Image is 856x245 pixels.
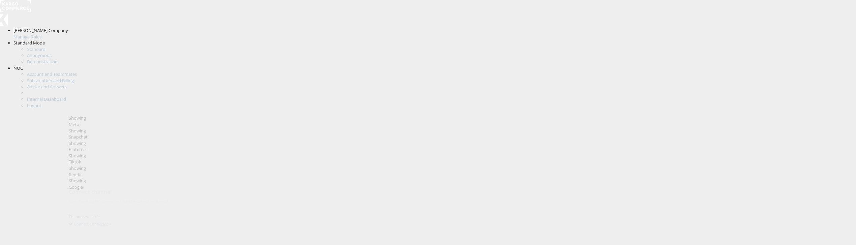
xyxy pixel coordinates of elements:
p: Give channel permissions and select accounts to connect [69,204,851,209]
div: Showing [69,140,851,147]
div: Pinterest [69,146,851,153]
a: Logout [27,102,41,109]
div: Showing [69,128,851,134]
a: Manage Roles [13,34,41,40]
div: Showing [69,153,851,159]
label: Channel available [69,219,100,224]
div: Showing [69,165,851,172]
a: Internal Dashboard [27,96,66,102]
a: Advice and Answers [27,84,67,90]
a: Demonstration [27,59,58,65]
div: Tiktok [69,159,851,165]
label: Connect [74,226,89,232]
div: Snapchat [69,134,851,140]
div: Reddit [69,172,851,178]
div: Google [69,184,851,190]
span: Connected [90,226,109,232]
a: Anonymous [27,52,52,58]
span: NOC [13,65,23,71]
a: Account and Teammates [27,71,77,77]
div: Showing [69,178,851,184]
a: Standard [27,46,45,52]
a: Subscription and Billing [27,78,74,84]
div: Showing [69,115,851,121]
a: Connect Connected [69,226,111,232]
span: Standard Mode [13,40,45,46]
h6: Connect channel [69,193,851,200]
div: Meta [69,121,851,128]
span: [PERSON_NAME] Company [13,27,68,33]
